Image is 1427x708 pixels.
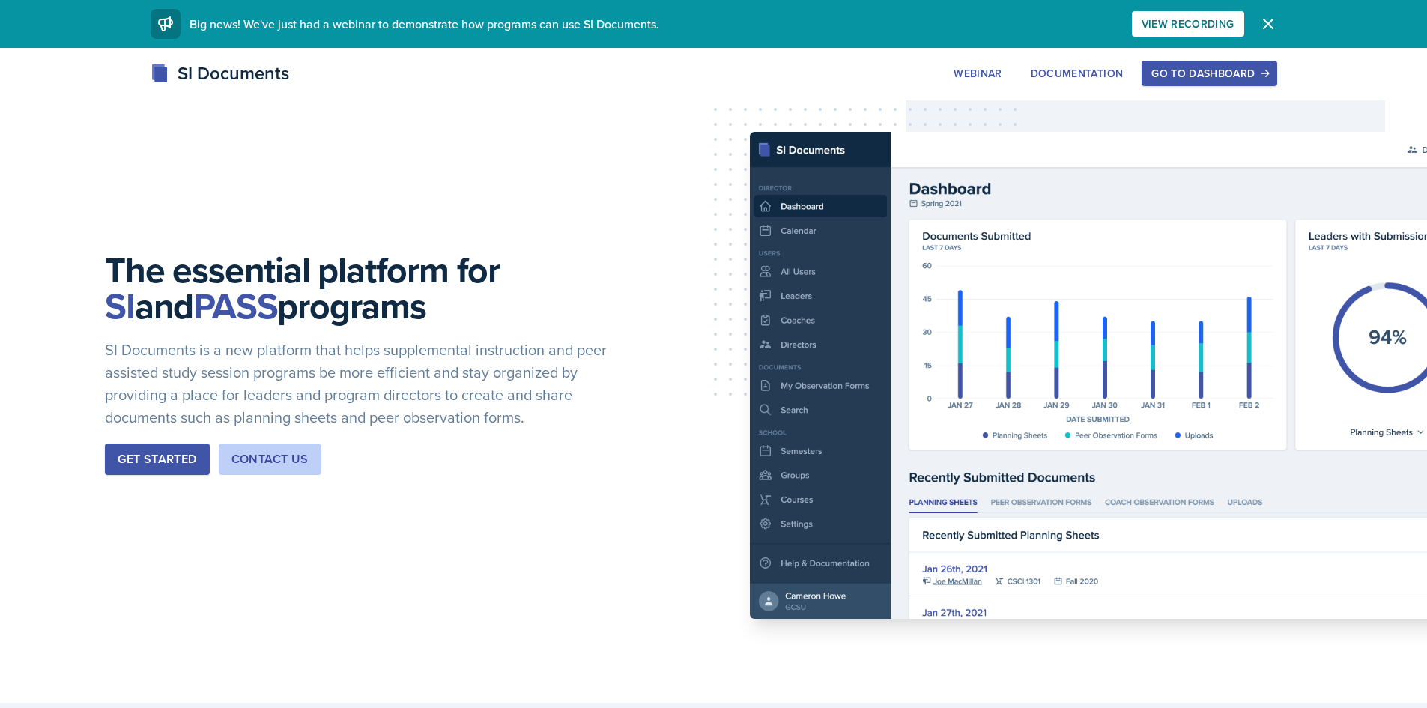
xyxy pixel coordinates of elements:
[118,450,196,468] div: Get Started
[1151,67,1267,79] div: Go to Dashboard
[151,60,289,87] div: SI Documents
[1021,61,1133,86] button: Documentation
[1031,67,1124,79] div: Documentation
[1142,61,1276,86] button: Go to Dashboard
[1142,18,1234,30] div: View Recording
[954,67,1002,79] div: Webinar
[105,444,209,475] button: Get Started
[944,61,1011,86] button: Webinar
[231,450,309,468] div: Contact Us
[190,16,659,32] span: Big news! We've just had a webinar to demonstrate how programs can use SI Documents.
[219,444,321,475] button: Contact Us
[1132,11,1244,37] button: View Recording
